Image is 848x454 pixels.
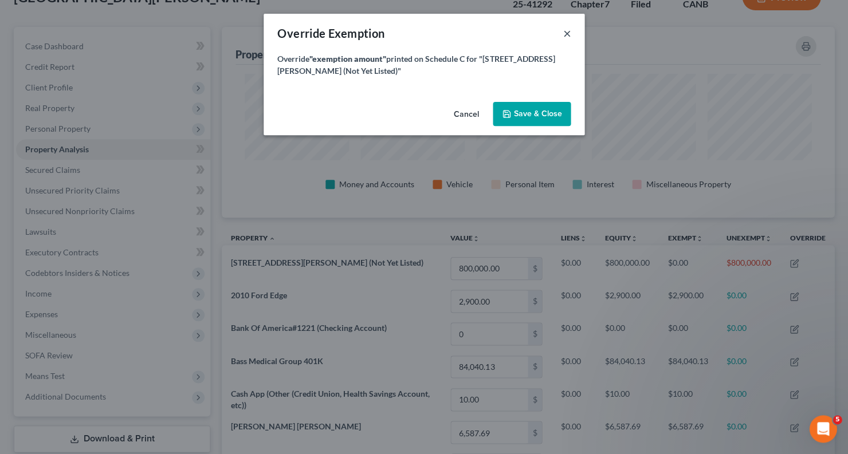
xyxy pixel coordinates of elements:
[833,415,842,424] span: 5
[277,53,571,77] label: Override printed on Schedule C for "[STREET_ADDRESS][PERSON_NAME] (Not Yet Listed)"
[309,54,386,64] strong: "exemption amount"
[513,109,562,119] span: Save & Close
[809,415,837,443] iframe: Intercom live chat
[277,25,384,41] div: Override Exemption
[563,26,571,40] button: ×
[493,102,571,126] button: Save & Close
[445,103,488,126] button: Cancel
